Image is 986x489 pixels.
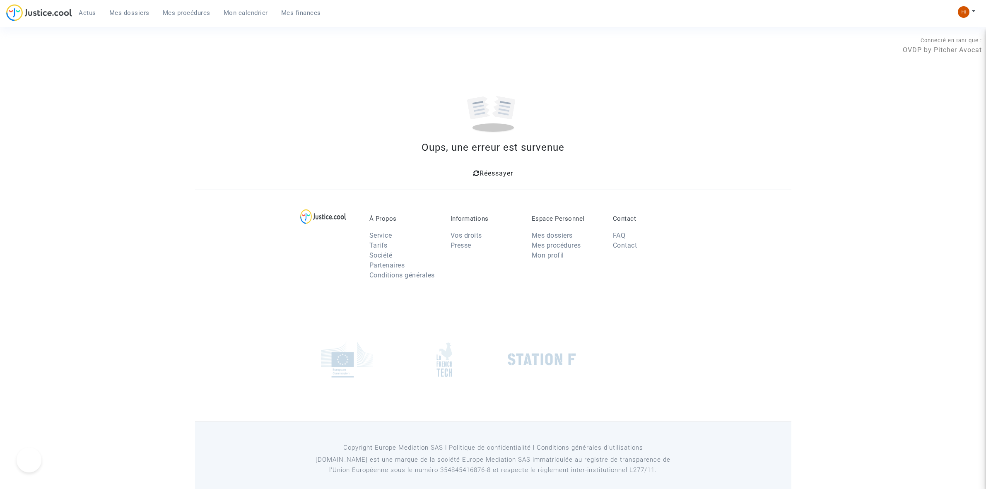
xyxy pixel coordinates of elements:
span: Actus [79,9,96,17]
span: Mes procédures [163,9,210,17]
img: logo-lg.svg [300,209,346,224]
p: À Propos [369,215,438,222]
p: Informations [451,215,519,222]
a: Mon calendrier [217,7,275,19]
a: Conditions générales [369,271,435,279]
span: Mes dossiers [109,9,149,17]
div: Oups, une erreur est survenue [195,140,791,155]
a: FAQ [613,231,626,239]
a: Mon profil [532,251,564,259]
p: Contact [613,215,682,222]
p: Copyright Europe Mediation SAS l Politique de confidentialité l Conditions générales d’utilisa... [304,443,682,453]
span: Mon calendrier [224,9,268,17]
img: jc-logo.svg [6,4,72,21]
p: Espace Personnel [532,215,600,222]
iframe: Help Scout Beacon - Open [17,448,41,472]
a: Mes finances [275,7,328,19]
a: Mes procédures [156,7,217,19]
img: french_tech.png [436,342,452,377]
a: Service [369,231,392,239]
span: Connecté en tant que : [921,37,982,43]
span: Mes finances [281,9,321,17]
a: Partenaires [369,261,405,269]
img: stationf.png [508,353,576,366]
a: Actus [72,7,103,19]
p: [DOMAIN_NAME] est une marque de la société Europe Mediation SAS immatriculée au registre de tr... [304,455,682,475]
a: Société [369,251,393,259]
img: europe_commision.png [321,342,373,378]
a: Presse [451,241,471,249]
a: Tarifs [369,241,388,249]
a: Mes dossiers [103,7,156,19]
a: Mes procédures [532,241,581,249]
img: fc99b196863ffcca57bb8fe2645aafd9 [958,6,969,18]
a: Vos droits [451,231,482,239]
a: Mes dossiers [532,231,573,239]
a: Contact [613,241,637,249]
span: Réessayer [480,169,513,177]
